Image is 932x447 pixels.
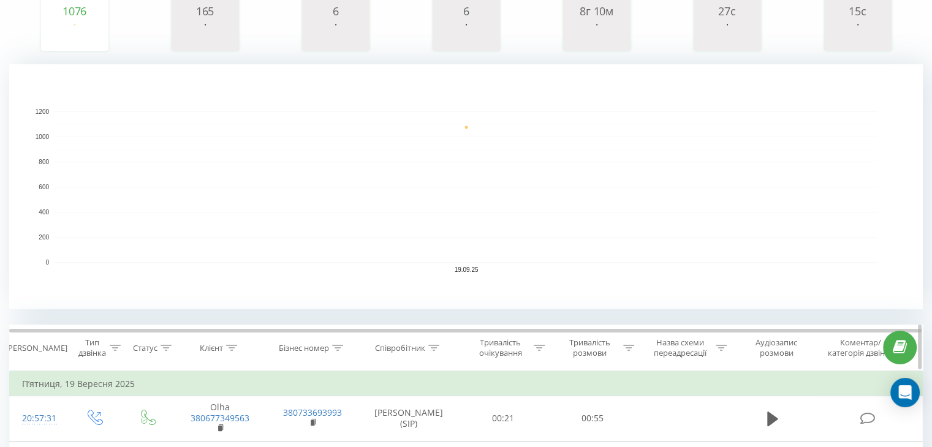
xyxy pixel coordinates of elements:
[697,17,758,54] svg: A chart.
[741,337,813,358] div: Аудіозапис розмови
[173,396,266,441] td: Olha
[44,17,105,54] svg: A chart.
[175,17,236,54] svg: A chart.
[459,396,548,441] td: 00:21
[455,266,479,273] text: 19.09.25
[279,343,329,353] div: Бізнес номер
[436,17,497,54] svg: A chart.
[39,234,49,241] text: 200
[191,412,249,424] a: 380677349563
[470,337,531,358] div: Тривалість очікування
[548,396,637,441] td: 00:55
[36,108,50,115] text: 1200
[359,396,459,441] td: [PERSON_NAME] (SIP)
[566,17,627,54] svg: A chart.
[890,378,920,407] div: Open Intercom Messenger
[22,407,55,430] div: 20:57:31
[200,343,223,353] div: Клієнт
[648,337,713,358] div: Назва схеми переадресації
[36,133,50,140] text: 1000
[559,337,620,358] div: Тривалість розмови
[6,343,67,353] div: [PERSON_NAME]
[283,407,342,418] a: 380733693993
[44,5,105,17] div: 1076
[175,5,236,17] div: 165
[827,17,888,54] svg: A chart.
[133,343,157,353] div: Статус
[566,5,627,17] div: 8г 10м
[39,159,49,165] text: 800
[45,259,49,266] text: 0
[39,209,49,216] text: 400
[827,5,888,17] div: 15с
[39,184,49,190] text: 600
[77,337,106,358] div: Тип дзвінка
[824,337,896,358] div: Коментар/категорія дзвінка
[375,343,425,353] div: Співробітник
[305,17,366,54] svg: A chart.
[697,5,758,17] div: 27с
[305,5,366,17] div: 6
[436,5,497,17] div: 6
[10,372,923,396] td: П’ятниця, 19 Вересня 2025
[9,64,923,309] svg: A chart.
